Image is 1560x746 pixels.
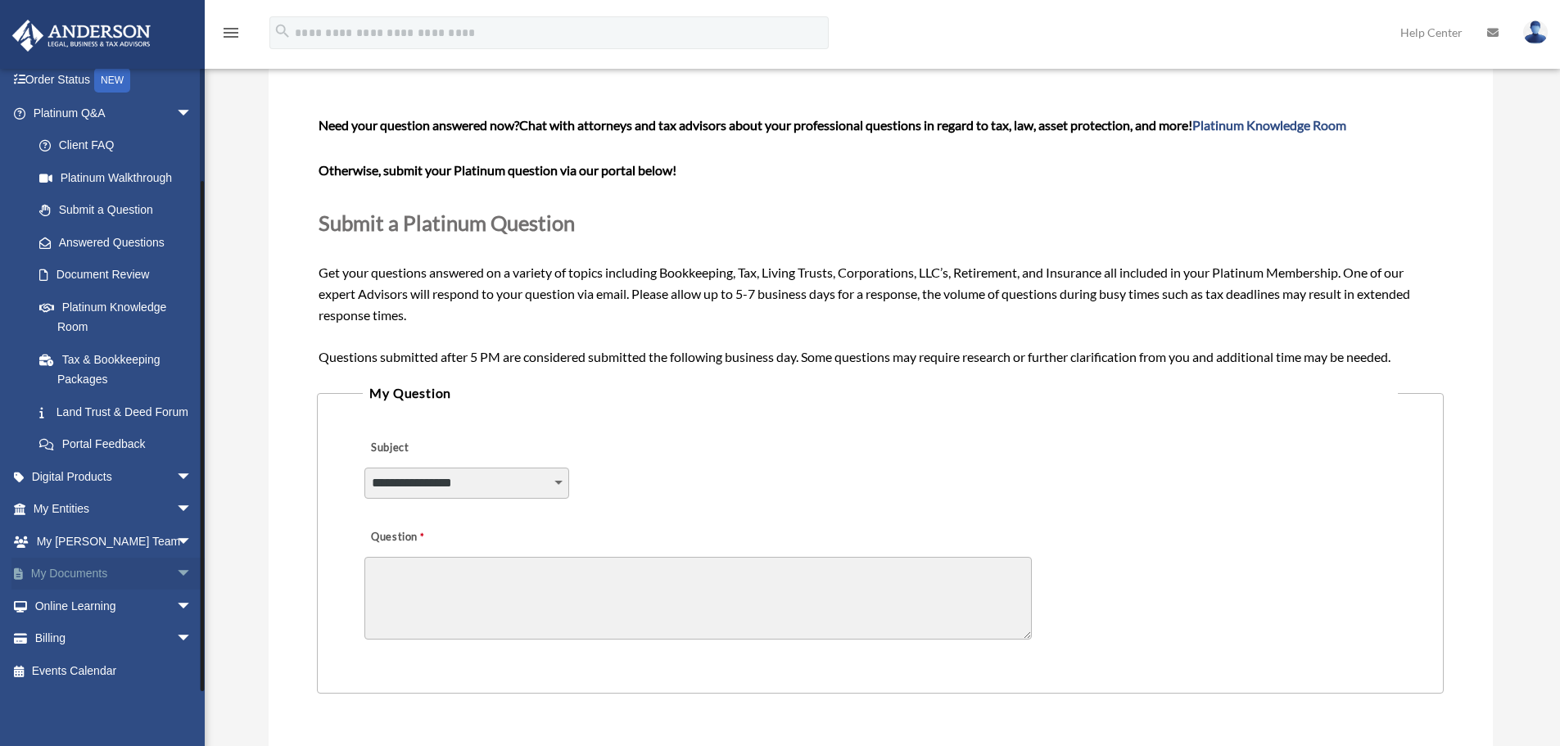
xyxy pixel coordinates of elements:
span: arrow_drop_down [176,97,209,130]
img: User Pic [1523,20,1548,44]
b: Otherwise, submit your Platinum question via our portal below! [319,162,676,178]
span: arrow_drop_down [176,525,209,558]
span: arrow_drop_down [176,622,209,656]
span: arrow_drop_down [176,590,209,623]
img: Anderson Advisors Platinum Portal [7,20,156,52]
label: Question [364,527,491,549]
span: arrow_drop_down [176,493,209,527]
a: menu [221,29,241,43]
a: My [PERSON_NAME] Teamarrow_drop_down [11,525,217,558]
a: Document Review [23,259,217,292]
i: menu [221,23,241,43]
a: Platinum Walkthrough [23,161,217,194]
a: Online Learningarrow_drop_down [11,590,217,622]
i: search [274,22,292,40]
span: Submit a Platinum Question [319,210,575,235]
span: arrow_drop_down [176,558,209,591]
a: Land Trust & Deed Forum [23,396,217,428]
a: Tax & Bookkeeping Packages [23,343,217,396]
a: Answered Questions [23,226,217,259]
a: Client FAQ [23,129,217,162]
a: My Entitiesarrow_drop_down [11,493,217,526]
legend: My Question [363,382,1397,405]
span: Get your questions answered on a variety of topics including Bookkeeping, Tax, Living Trusts, Cor... [319,117,1441,364]
a: Digital Productsarrow_drop_down [11,460,217,493]
a: Platinum Q&Aarrow_drop_down [11,97,217,129]
div: NEW [94,68,130,93]
span: Need your question answered now? [319,117,519,133]
a: Platinum Knowledge Room [23,291,217,343]
a: Portal Feedback [23,428,217,461]
span: arrow_drop_down [176,460,209,494]
a: Platinum Knowledge Room [1192,117,1346,133]
a: Billingarrow_drop_down [11,622,217,655]
span: Chat with attorneys and tax advisors about your professional questions in regard to tax, law, ass... [519,117,1346,133]
a: Events Calendar [11,654,217,687]
label: Subject [364,437,520,460]
a: My Documentsarrow_drop_down [11,558,217,590]
a: Submit a Question [23,194,209,227]
a: Order StatusNEW [11,64,217,97]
